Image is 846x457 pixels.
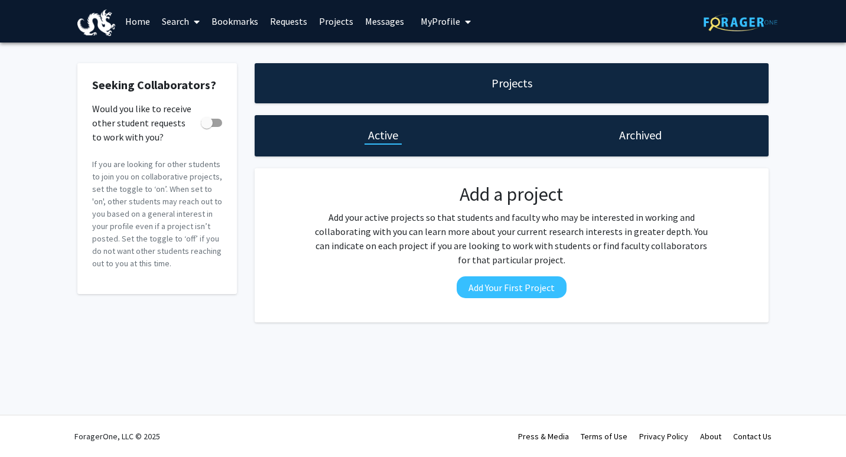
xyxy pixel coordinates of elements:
[457,276,567,298] button: Add Your First Project
[368,127,398,143] h1: Active
[311,210,712,267] p: Add your active projects so that students and faculty who may be interested in working and collab...
[313,1,359,42] a: Projects
[92,158,222,270] p: If you are looking for other students to join you on collaborative projects, set the toggle to ‘o...
[77,9,115,36] img: Drexel University Logo
[74,416,160,457] div: ForagerOne, LLC © 2025
[581,431,627,442] a: Terms of Use
[156,1,206,42] a: Search
[92,78,222,92] h2: Seeking Collaborators?
[733,431,772,442] a: Contact Us
[359,1,410,42] a: Messages
[119,1,156,42] a: Home
[704,13,777,31] img: ForagerOne Logo
[518,431,569,442] a: Press & Media
[9,404,50,448] iframe: Chat
[421,15,460,27] span: My Profile
[264,1,313,42] a: Requests
[206,1,264,42] a: Bookmarks
[92,102,196,144] span: Would you like to receive other student requests to work with you?
[700,431,721,442] a: About
[639,431,688,442] a: Privacy Policy
[492,75,532,92] h1: Projects
[619,127,662,143] h1: Archived
[311,183,712,205] h2: Add a project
